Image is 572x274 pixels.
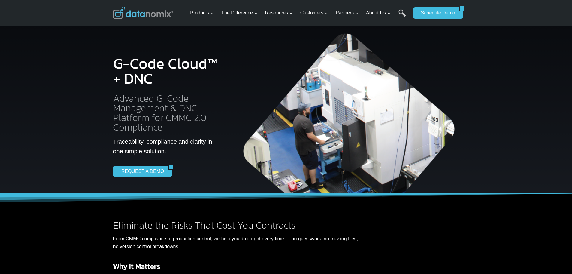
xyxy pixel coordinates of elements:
[300,9,328,17] span: Customers
[221,9,258,17] span: The Difference
[265,9,293,17] span: Resources
[113,94,220,132] h2: Advanced G-Code Management & DNC Platform for CMMC 2.0 Compliance
[113,56,220,86] h1: G-Code Cloud™ + DNC
[413,7,459,19] a: Schedule Demo
[113,7,173,19] img: Datanomix
[113,137,220,156] p: Traceability, compliance and clarity in one simple solution.
[188,3,410,23] nav: Primary Navigation
[366,9,391,17] span: About Us
[336,9,359,17] span: Partners
[113,166,168,177] a: REQUEST A DEMO
[398,9,406,23] a: Search
[113,261,160,272] strong: Why It Matters
[113,220,358,230] h2: Eliminate the Risks That Cost You Contracts
[190,9,214,17] span: Products
[113,235,358,250] p: From CMMC compliance to production control, we help you do it right every time — no guesswork, no...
